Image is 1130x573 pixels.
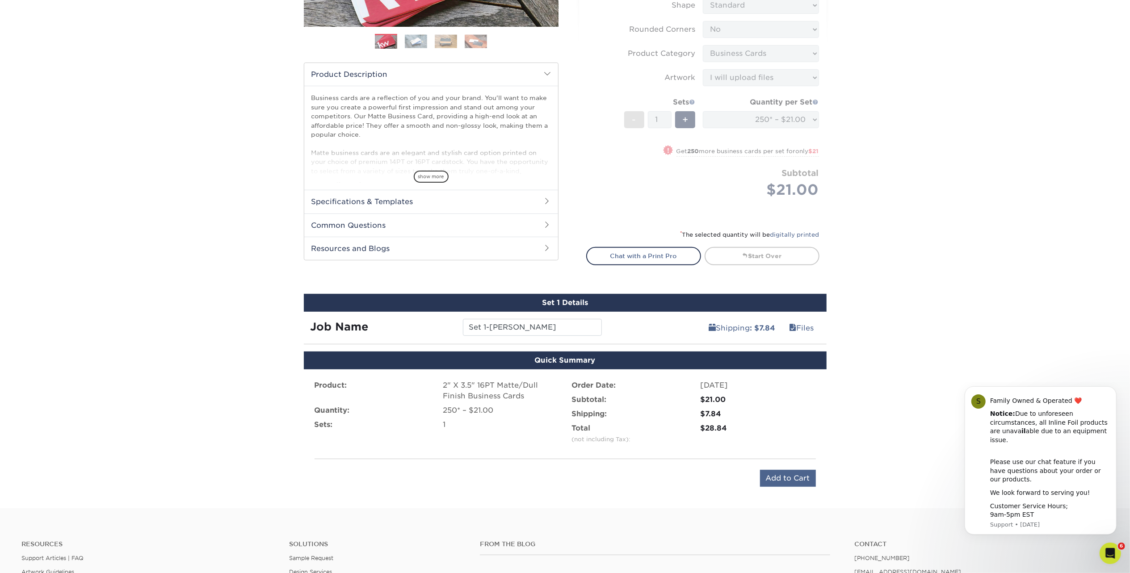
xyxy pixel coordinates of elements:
label: Product: [315,380,347,391]
img: Business Cards 04 [465,34,487,48]
a: Files [784,319,820,337]
label: Shipping: [572,409,607,419]
span: 6 [1118,543,1125,550]
iframe: Intercom live chat [1100,543,1121,564]
img: Business Cards 03 [435,34,457,48]
label: Quantity: [315,405,350,416]
div: [DATE] [701,380,816,391]
span: show more [414,171,449,183]
h4: From the Blog [480,540,830,548]
small: The selected quantity will be [681,231,819,238]
a: digitally printed [770,231,819,238]
iframe: Google Customer Reviews [2,546,76,570]
div: $28.84 [701,423,816,434]
strong: Job Name [311,320,369,333]
h2: Specifications & Templates [304,190,558,213]
a: Chat with a Print Pro [586,247,701,265]
label: Sets: [315,419,333,430]
img: Business Cards 01 [375,31,397,53]
label: Total [572,423,631,444]
a: Start Over [705,247,819,265]
input: Enter a job name [463,319,602,336]
span: files [790,324,797,332]
a: [PHONE_NUMBER] [854,555,910,561]
a: Contact [854,540,1109,548]
h4: Solutions [289,540,467,548]
label: Subtotal: [572,394,607,405]
span: shipping [709,324,716,332]
div: Quick Summary [304,351,827,369]
b: : $7.84 [750,324,776,332]
h2: Product Description [304,63,558,86]
input: Add to Cart [760,470,816,487]
h2: Common Questions [304,213,558,237]
img: Business Cards 02 [405,34,427,48]
p: Business cards are a reflection of you and your brand. You'll want to make sure you create a powe... [311,93,551,221]
a: Shipping: $7.84 [703,319,781,337]
h2: Resources and Blogs [304,237,558,260]
h4: Resources [21,540,276,548]
label: Order Date: [572,380,616,391]
div: 250* – $21.00 [443,405,559,416]
iframe: Intercom notifications message [951,382,1130,549]
div: $7.84 [701,409,816,419]
div: $21.00 [701,394,816,405]
div: Set 1 Details [304,294,827,312]
a: Sample Request [289,555,333,561]
div: 1 [443,419,559,430]
small: (not including Tax): [572,436,631,443]
div: 2" X 3.5" 16PT Matte/Dull Finish Business Cards [443,380,559,402]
